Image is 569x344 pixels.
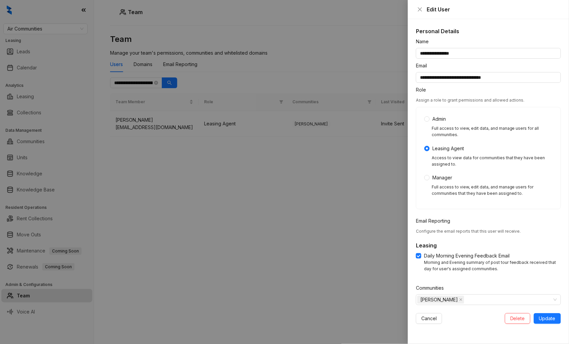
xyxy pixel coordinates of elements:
div: Full access to view, edit data, and manage users for communities that they have been assigned to. [432,184,553,197]
h5: Personal Details [416,27,561,35]
button: Close [416,5,424,13]
button: Update [534,313,561,324]
div: Access to view data for communities that they have been assigned to. [432,155,553,168]
input: Name [416,48,561,59]
span: Assign a role to grant permissions and allowed actions. [416,98,525,103]
span: Update [539,315,556,322]
span: Cancel [421,315,437,322]
span: Leasing Agent [430,145,467,152]
button: Cancel [416,313,442,324]
label: Communities [416,284,448,292]
label: Email [416,62,431,69]
span: Admin [430,115,448,123]
span: close [417,7,423,12]
input: Email [416,72,561,83]
label: Name [416,38,433,45]
div: Morning and Evening summary of post tour feedback received that day for user's assigned communities. [424,260,561,272]
span: Delete [510,315,525,322]
div: Full access to view, edit data, and manage users for all communities. [432,125,553,138]
span: Daily Morning Evening Feedback Email [421,252,512,260]
span: Willard Towers [417,296,464,304]
button: Delete [505,313,530,324]
div: Edit User [427,5,561,13]
span: Manager [430,174,455,181]
span: [PERSON_NAME] [420,296,458,303]
span: close [459,298,463,301]
span: Configure the email reports that this user will receive. [416,229,521,234]
h5: Leasing [416,241,561,249]
label: Role [416,86,430,94]
label: Email Reporting [416,217,455,225]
